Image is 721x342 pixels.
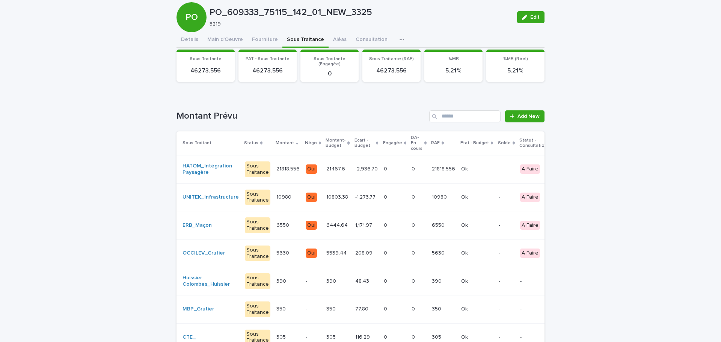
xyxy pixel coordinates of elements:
[460,139,489,147] p: Etat - Budget
[431,139,440,147] p: RAE
[432,221,446,229] p: 6550
[448,57,459,61] span: %MB
[203,32,247,48] button: Main d'Oeuvre
[384,164,389,172] p: 0
[183,163,239,176] a: HATOM_Intégration Paysagère
[176,239,624,267] tr: OCCILEV_Grutier Sous Traitance56305630 Oui5539.445539.44 208.09208.09 00 00 56305630 OkOk -A Fair...
[247,32,282,48] button: Fourniture
[305,139,317,147] p: Négo
[355,249,374,256] p: 208.09
[355,304,370,312] p: 77.80
[306,249,317,258] div: Oui
[276,193,293,200] p: 10980
[520,306,549,312] p: -
[176,111,426,122] h1: Montant Prévu
[461,221,469,229] p: Ok
[530,15,540,20] span: Edit
[245,246,270,261] div: Sous Traitance
[244,139,258,147] p: Status
[276,333,287,340] p: 305
[306,164,317,174] div: Oui
[367,67,416,74] p: 46273.556
[432,304,443,312] p: 350
[245,190,270,205] div: Sous Traitance
[369,57,414,61] span: Sous Traitante (RAE)
[245,273,270,289] div: Sous Traitance
[246,57,290,61] span: PAT - Sous Traitante
[306,334,320,340] p: -
[461,277,469,285] p: Ok
[412,333,416,340] p: 0
[432,249,446,256] p: 5630
[181,67,230,74] p: 46273.556
[305,70,354,77] p: 0
[499,222,514,229] p: -
[326,277,338,285] p: 390
[505,110,545,122] a: Add New
[245,301,270,317] div: Sous Traitance
[384,304,389,312] p: 0
[326,221,349,229] p: 6444.64
[383,139,402,147] p: Engagée
[520,334,549,340] p: -
[499,250,514,256] p: -
[306,306,320,312] p: -
[276,139,294,147] p: Montant
[183,275,239,288] a: Huissier Colombes_Huissier
[520,249,540,258] div: A Faire
[190,57,222,61] span: Sous Traitante
[354,136,374,150] p: Ecart - Budget
[520,193,540,202] div: A Faire
[461,193,469,200] p: Ok
[176,295,624,323] tr: MBP_Grutier Sous Traitance350350 -350350 77.8077.80 00 00 350350 OkOk --NégoEditer
[183,334,196,340] a: CTE_
[183,194,239,200] a: UNITEK_Infrastructure
[355,221,374,229] p: 1,171.97
[520,278,549,285] p: -
[306,221,317,230] div: Oui
[411,134,422,153] p: DA-En cours
[461,164,469,172] p: Ok
[499,278,514,285] p: -
[326,304,337,312] p: 350
[355,277,371,285] p: 48.43
[306,278,320,285] p: -
[326,164,347,172] p: 21467.6
[245,161,270,177] div: Sous Traitance
[276,304,287,312] p: 350
[183,222,212,229] a: ERB_Maçon
[210,7,511,18] p: PO_609333_75115_142_01_NEW_3325
[412,164,416,172] p: 0
[183,306,214,312] a: MBP_Grutier
[429,110,501,122] input: Search
[432,277,443,285] p: 390
[432,193,448,200] p: 10980
[432,164,457,172] p: 21818.556
[412,277,416,285] p: 0
[176,155,624,183] tr: HATOM_Intégration Paysagère Sous Traitance21818.55621818.556 Oui21467.621467.6 -2,936.70-2,936.70...
[517,11,545,23] button: Edit
[176,267,624,295] tr: Huissier Colombes_Huissier Sous Traitance390390 -390390 48.4348.43 00 00 390390 OkOk --NégoEditer
[384,277,389,285] p: 0
[499,166,514,172] p: -
[210,21,508,27] p: 3219
[520,221,540,230] div: A Faire
[183,250,225,256] a: OCCILEV_Grutier
[329,32,351,48] button: Aléas
[176,32,203,48] button: Details
[519,136,550,150] p: Statut - Consultation
[245,217,270,233] div: Sous Traitance
[412,221,416,229] p: 0
[499,194,514,200] p: -
[491,67,540,74] p: 5.21 %
[351,32,392,48] button: Consultation
[384,333,389,340] p: 0
[355,333,371,340] p: 116.29
[412,304,416,312] p: 0
[326,333,337,340] p: 305
[355,164,379,172] p: -2,936.70
[306,193,317,202] div: Oui
[384,249,389,256] p: 0
[520,164,540,174] div: A Faire
[243,67,292,74] p: 46273.556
